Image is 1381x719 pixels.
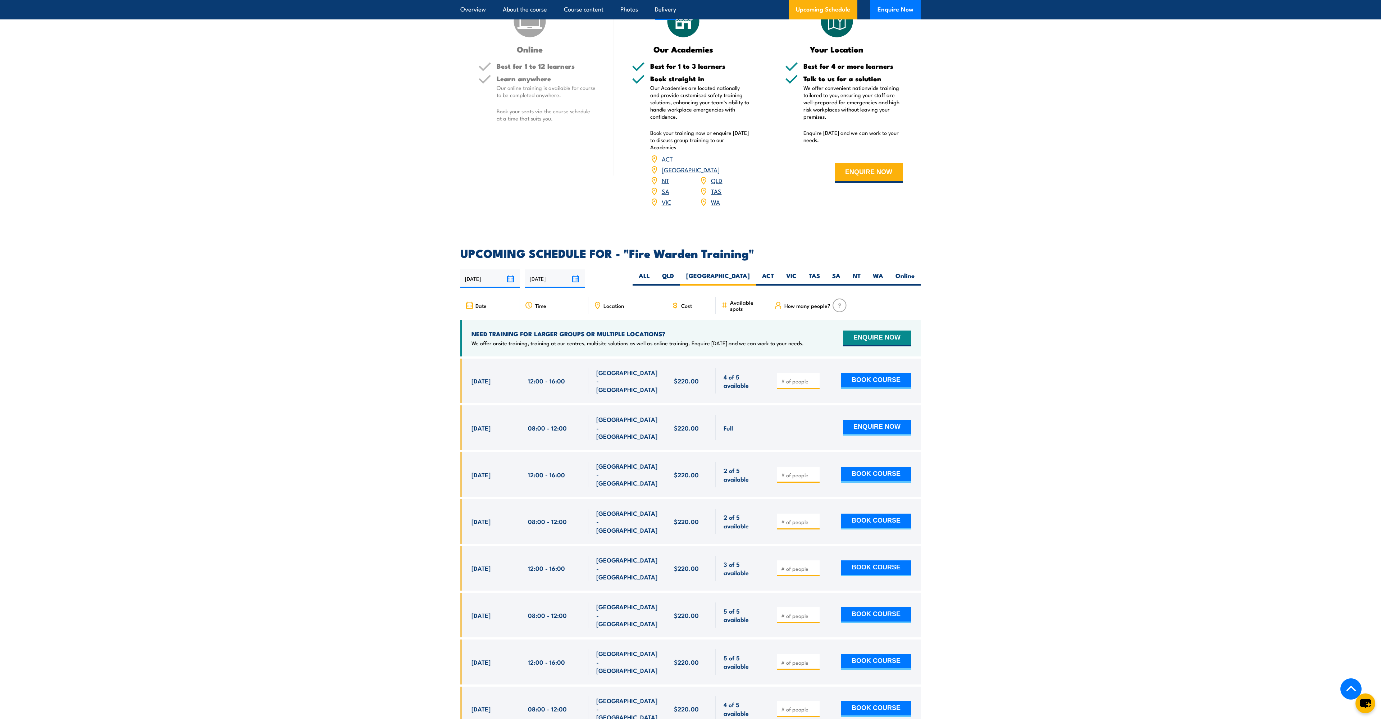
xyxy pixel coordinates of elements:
span: [GEOGRAPHIC_DATA] - [GEOGRAPHIC_DATA] [596,602,658,628]
span: Date [475,302,487,309]
span: [GEOGRAPHIC_DATA] - [GEOGRAPHIC_DATA] [596,415,658,440]
span: How many people? [784,302,830,309]
span: $220.00 [674,705,699,713]
a: SA [662,187,669,195]
input: From date [460,269,520,288]
h5: Best for 1 to 3 learners [650,63,749,69]
h5: Talk to us for a solution [803,75,903,82]
span: 12:00 - 16:00 [528,470,565,479]
span: $220.00 [674,377,699,385]
span: [DATE] [471,611,491,619]
h3: Online [478,45,582,53]
a: VIC [662,197,671,206]
span: [DATE] [471,517,491,525]
span: [DATE] [471,564,491,572]
span: $220.00 [674,517,699,525]
span: 08:00 - 12:00 [528,611,567,619]
span: 4 of 5 available [724,373,761,390]
h3: Your Location [785,45,888,53]
span: Time [535,302,546,309]
span: 2 of 5 available [724,513,761,530]
span: [GEOGRAPHIC_DATA] - [GEOGRAPHIC_DATA] [596,556,658,581]
span: 2 of 5 available [724,466,761,483]
span: $220.00 [674,611,699,619]
span: Cost [681,302,692,309]
h4: NEED TRAINING FOR LARGER GROUPS OR MULTIPLE LOCATIONS? [471,330,804,338]
span: [DATE] [471,424,491,432]
span: [DATE] [471,470,491,479]
h5: Best for 1 to 12 learners [497,63,596,69]
p: Book your training now or enquire [DATE] to discuss group training to our Academies [650,129,749,151]
p: We offer onsite training, training at our centres, multisite solutions as well as online training... [471,340,804,347]
button: ENQUIRE NOW [835,163,903,183]
span: Full [724,424,733,432]
span: 3 of 5 available [724,560,761,577]
button: BOOK COURSE [841,467,911,483]
span: [GEOGRAPHIC_DATA] - [GEOGRAPHIC_DATA] [596,649,658,674]
label: VIC [780,272,803,286]
a: WA [711,197,720,206]
span: $220.00 [674,424,699,432]
p: Book your seats via the course schedule at a time that suits you. [497,108,596,122]
span: 5 of 5 available [724,654,761,670]
a: NT [662,176,669,185]
button: ENQUIRE NOW [843,331,911,346]
span: 4 of 5 available [724,700,761,717]
h3: Our Academies [632,45,735,53]
input: # of people [781,565,817,572]
span: 12:00 - 16:00 [528,658,565,666]
h5: Learn anywhere [497,75,596,82]
label: NT [847,272,867,286]
span: [DATE] [471,658,491,666]
button: BOOK COURSE [841,701,911,717]
span: [DATE] [471,377,491,385]
p: Our online training is available for course to be completed anywhere. [497,84,596,99]
input: # of people [781,518,817,525]
span: $220.00 [674,564,699,572]
span: 08:00 - 12:00 [528,424,567,432]
label: ACT [756,272,780,286]
h5: Book straight in [650,75,749,82]
input: To date [525,269,584,288]
span: 5 of 5 available [724,607,761,624]
span: Location [603,302,624,309]
label: ALL [633,272,656,286]
button: chat-button [1355,693,1375,713]
button: ENQUIRE NOW [843,420,911,436]
label: [GEOGRAPHIC_DATA] [680,272,756,286]
span: 12:00 - 16:00 [528,564,565,572]
a: TAS [711,187,721,195]
input: # of people [781,706,817,713]
h5: Best for 4 or more learners [803,63,903,69]
button: BOOK COURSE [841,607,911,623]
button: BOOK COURSE [841,373,911,389]
span: [GEOGRAPHIC_DATA] - [GEOGRAPHIC_DATA] [596,509,658,534]
button: BOOK COURSE [841,560,911,576]
label: QLD [656,272,680,286]
input: # of people [781,378,817,385]
label: SA [826,272,847,286]
span: $220.00 [674,658,699,666]
input: # of people [781,472,817,479]
a: QLD [711,176,722,185]
input: # of people [781,659,817,666]
span: 08:00 - 12:00 [528,705,567,713]
p: Our Academies are located nationally and provide customised safety training solutions, enhancing ... [650,84,749,120]
button: BOOK COURSE [841,654,911,670]
p: Enquire [DATE] and we can work to your needs. [803,129,903,144]
span: [GEOGRAPHIC_DATA] - [GEOGRAPHIC_DATA] [596,368,658,393]
label: Online [889,272,921,286]
a: ACT [662,154,673,163]
label: TAS [803,272,826,286]
a: [GEOGRAPHIC_DATA] [662,165,720,174]
button: BOOK COURSE [841,514,911,529]
span: 08:00 - 12:00 [528,517,567,525]
span: $220.00 [674,470,699,479]
label: WA [867,272,889,286]
h2: UPCOMING SCHEDULE FOR - "Fire Warden Training" [460,248,921,258]
input: # of people [781,612,817,619]
span: Available spots [730,299,764,311]
span: [GEOGRAPHIC_DATA] - [GEOGRAPHIC_DATA] [596,462,658,487]
p: We offer convenient nationwide training tailored to you, ensuring your staff are well-prepared fo... [803,84,903,120]
span: [DATE] [471,705,491,713]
